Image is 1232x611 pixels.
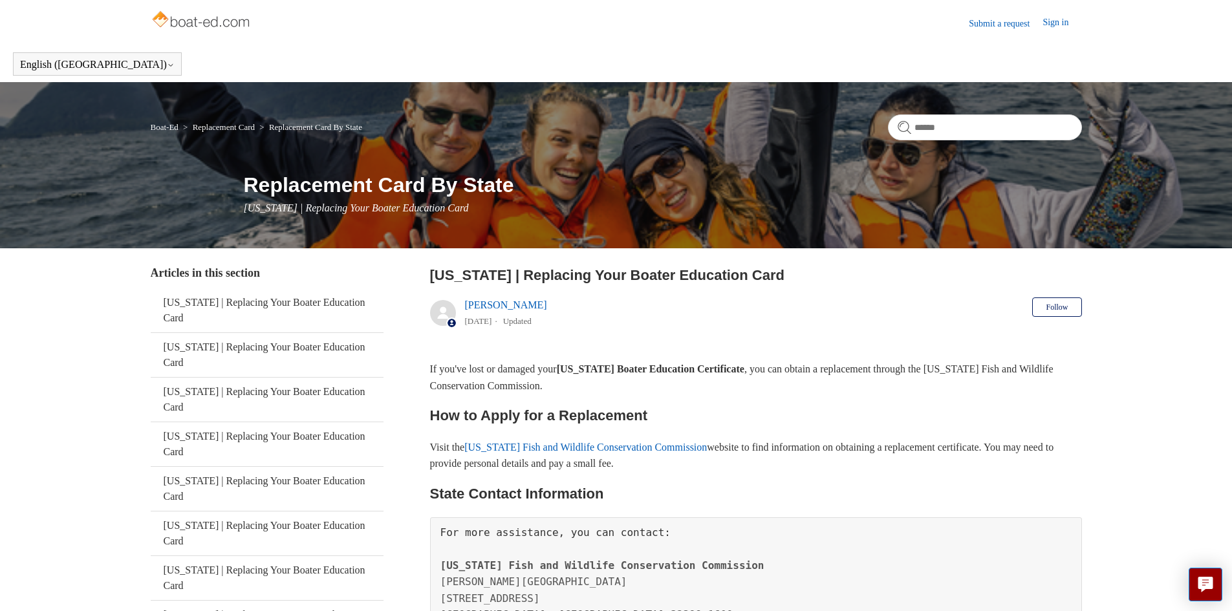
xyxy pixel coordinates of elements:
time: 05/23/2024, 10:55 [465,316,492,326]
a: [US_STATE] | Replacing Your Boater Education Card [151,333,384,377]
a: [US_STATE] | Replacing Your Boater Education Card [151,422,384,466]
span: [US_STATE] Fish and Wildlife Conservation Commission [440,559,764,572]
a: [US_STATE] | Replacing Your Boater Education Card [151,288,384,332]
button: Follow Article [1032,297,1081,317]
li: Replacement Card By State [257,122,362,132]
a: Replacement Card By State [269,122,362,132]
a: [US_STATE] | Replacing Your Boater Education Card [151,556,384,600]
li: Replacement Card [180,122,257,132]
h2: Florida | Replacing Your Boater Education Card [430,264,1082,286]
button: English ([GEOGRAPHIC_DATA]) [20,59,175,70]
a: [US_STATE] Fish and Wildlife Conservation Commission [464,442,707,453]
a: [US_STATE] | Replacing Your Boater Education Card [151,511,384,555]
li: Updated [503,316,532,326]
a: [PERSON_NAME] [465,299,547,310]
a: [US_STATE] | Replacing Your Boater Education Card [151,378,384,422]
p: If you've lost or damaged your , you can obtain a replacement through the [US_STATE] Fish and Wil... [430,361,1082,394]
h1: Replacement Card By State [244,169,1082,200]
a: Replacement Card [193,122,255,132]
span: [PERSON_NAME][GEOGRAPHIC_DATA] [440,575,627,588]
a: Boat-Ed [151,122,178,132]
a: Submit a request [969,17,1043,30]
span: Articles in this section [151,266,260,279]
h2: How to Apply for a Replacement [430,404,1082,427]
h2: State Contact Information [430,482,1082,505]
p: Visit the website to find information on obtaining a replacement certificate. You may need to pro... [430,439,1082,472]
a: [US_STATE] | Replacing Your Boater Education Card [151,467,384,511]
li: Boat-Ed [151,122,181,132]
input: Search [888,114,1082,140]
a: Sign in [1043,16,1081,31]
button: Live chat [1189,568,1222,601]
strong: [US_STATE] Boater Education Certificate [557,363,744,374]
img: Boat-Ed Help Center home page [151,8,254,34]
span: [US_STATE] | Replacing Your Boater Education Card [244,202,469,213]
